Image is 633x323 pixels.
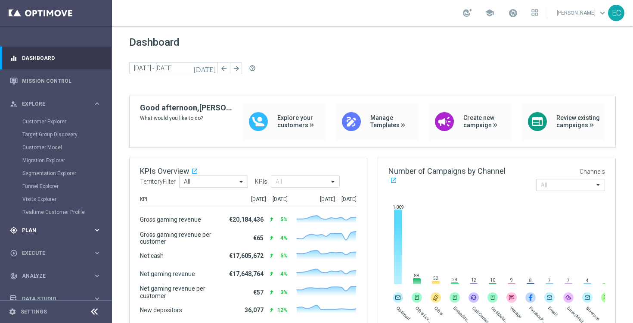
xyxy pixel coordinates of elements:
[9,55,102,62] button: equalizer Dashboard
[485,8,494,18] span: school
[21,309,47,314] a: Settings
[22,273,93,279] span: Analyze
[598,8,607,18] span: keyboard_arrow_down
[22,131,90,138] a: Target Group Discovery
[22,193,111,206] div: Visits Explorer
[9,273,102,279] button: track_changes Analyze keyboard_arrow_right
[10,100,18,108] i: person_search
[9,308,16,316] i: settings
[22,296,93,301] span: Data Studio
[22,118,90,125] a: Customer Explorer
[10,226,93,234] div: Plan
[22,206,111,219] div: Realtime Customer Profile
[10,249,18,257] i: play_circle_outline
[22,128,111,141] div: Target Group Discovery
[22,167,111,180] div: Segmentation Explorer
[93,295,101,303] i: keyboard_arrow_right
[93,272,101,280] i: keyboard_arrow_right
[22,47,101,69] a: Dashboard
[22,115,111,128] div: Customer Explorer
[22,183,90,190] a: Funnel Explorer
[22,144,90,151] a: Customer Model
[10,226,18,234] i: gps_fixed
[22,251,93,256] span: Execute
[556,6,608,19] a: [PERSON_NAME]keyboard_arrow_down
[22,157,90,164] a: Migration Explorer
[22,101,93,107] span: Explore
[10,249,93,257] div: Execute
[9,227,102,234] button: gps_fixed Plan keyboard_arrow_right
[22,228,93,233] span: Plan
[22,170,90,177] a: Segmentation Explorer
[10,100,93,108] div: Explore
[93,249,101,257] i: keyboard_arrow_right
[22,154,111,167] div: Migration Explorer
[9,250,102,257] button: play_circle_outline Execute keyboard_arrow_right
[9,295,102,302] button: Data Studio keyboard_arrow_right
[22,69,101,92] a: Mission Control
[10,69,101,92] div: Mission Control
[10,295,93,303] div: Data Studio
[9,100,102,107] button: person_search Explore keyboard_arrow_right
[93,226,101,234] i: keyboard_arrow_right
[9,78,102,85] button: Mission Control
[93,100,101,108] i: keyboard_arrow_right
[22,209,90,216] a: Realtime Customer Profile
[10,272,93,280] div: Analyze
[10,54,18,62] i: equalizer
[22,141,111,154] div: Customer Model
[10,272,18,280] i: track_changes
[10,47,101,69] div: Dashboard
[608,5,624,21] div: EC
[22,196,90,203] a: Visits Explorer
[22,180,111,193] div: Funnel Explorer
